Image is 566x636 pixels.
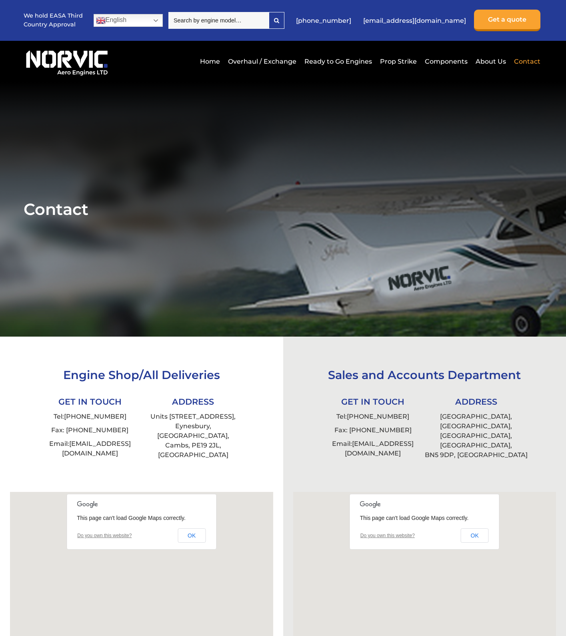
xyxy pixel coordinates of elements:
a: English [94,14,163,27]
li: GET IN TOUCH [321,393,424,410]
li: ADDRESS [142,393,245,410]
h3: Sales and Accounts Department [321,368,528,382]
span: This page can't load Google Maps correctly. [360,515,469,521]
li: GET IN TOUCH [38,393,142,410]
h3: Engine Shop/All Deliveries [38,368,245,382]
a: Contact [512,52,540,71]
a: [EMAIL_ADDRESS][DOMAIN_NAME] [62,440,131,457]
h1: Contact [24,199,543,219]
li: ADDRESS [424,393,528,410]
a: Components [423,52,470,71]
li: Units [STREET_ADDRESS], Eynesbury, [GEOGRAPHIC_DATA], Cambs, PE19 2JL, [GEOGRAPHIC_DATA] [142,410,245,462]
a: Prop Strike [378,52,419,71]
a: Get a quote [474,10,540,31]
a: [EMAIL_ADDRESS][DOMAIN_NAME] [359,11,470,30]
a: [PHONE_NUMBER] [347,413,409,420]
span: This page can't load Google Maps correctly. [77,515,186,521]
a: [EMAIL_ADDRESS][DOMAIN_NAME] [345,440,414,457]
img: Norvic Aero Engines logo [24,47,110,76]
li: Tel: [321,410,424,423]
a: About Us [474,52,508,71]
a: Home [198,52,222,71]
a: [PHONE_NUMBER] [292,11,355,30]
li: [GEOGRAPHIC_DATA], [GEOGRAPHIC_DATA], [GEOGRAPHIC_DATA], [GEOGRAPHIC_DATA], BN5 9DP, [GEOGRAPHIC_... [424,410,528,462]
a: Do you own this website? [360,533,415,538]
li: Email: [321,437,424,460]
a: Do you own this website? [77,533,132,538]
input: Search by engine model… [168,12,269,29]
button: OK [178,528,206,543]
a: Overhaul / Exchange [226,52,298,71]
a: [PHONE_NUMBER] [64,413,126,420]
p: We hold EASA Third Country Approval [24,12,84,29]
li: Email: [38,437,142,460]
li: Fax: [PHONE_NUMBER] [321,423,424,437]
button: OK [461,528,489,543]
li: Tel: [38,410,142,423]
img: en [96,16,106,25]
li: Fax: [PHONE_NUMBER] [38,423,142,437]
a: Ready to Go Engines [302,52,374,71]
